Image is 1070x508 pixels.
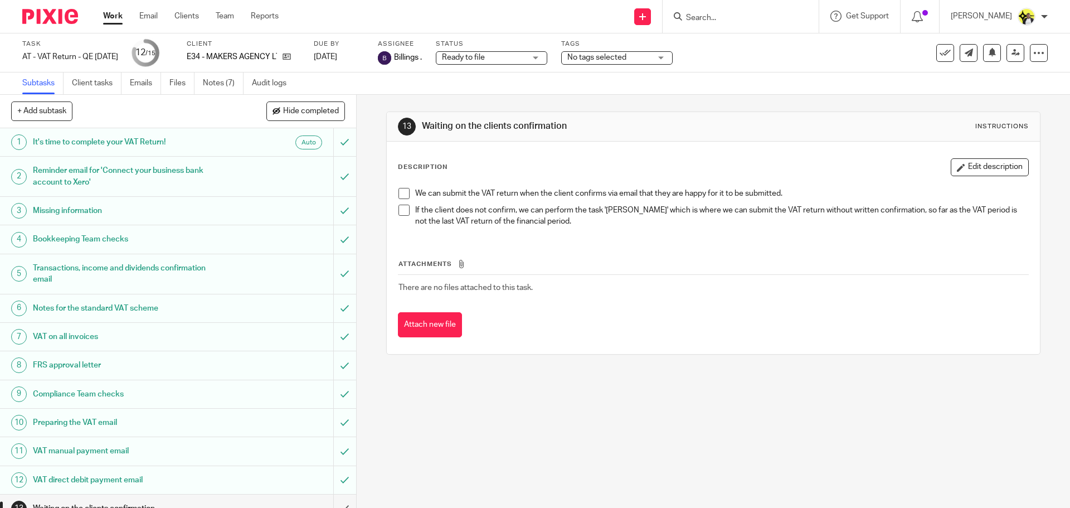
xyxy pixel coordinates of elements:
h1: Missing information [33,202,226,219]
h1: Compliance Team checks [33,386,226,403]
div: Automated emails are sent as soon as the preceding subtask is completed. [295,136,322,149]
a: Team [216,11,234,22]
div: 7 [11,329,27,345]
div: Mark as to do [333,254,356,294]
button: Attach new file [398,312,462,337]
span: Attachments [398,261,452,267]
a: Email [139,11,158,22]
h1: It's time to complete your VAT Return! [33,134,226,151]
a: Audit logs [252,72,295,94]
img: Carine-Starbridge.jpg [1018,8,1035,26]
label: Task [22,40,118,49]
p: If the client does not confirm, we can perform the task '[PERSON_NAME]' which is where we can sub... [415,205,1028,228]
div: Mark as to do [333,380,356,408]
a: Reports [251,11,279,22]
div: 4 [11,232,27,248]
div: Mark as to do [333,466,356,494]
a: Emails [130,72,161,94]
div: Mark as to do [333,294,356,322]
a: Clients [174,11,199,22]
label: Assignee [378,40,422,49]
a: Client tasks [72,72,121,94]
div: 10 [11,415,27,430]
div: 3 [11,203,27,219]
span: There are no files attached to this task. [398,284,533,292]
span: [DATE] [314,53,337,61]
span: Get Support [846,12,889,20]
h1: Preparing the VAT email [33,414,226,431]
h1: VAT manual payment email [33,443,226,459]
a: Send new email to E34 - MAKERS AGENCY LTD [960,44,977,62]
div: AT - VAT Return - QE [DATE] [22,51,118,62]
a: Subtasks [22,72,64,94]
button: + Add subtask [11,101,72,120]
div: 11 [11,443,27,459]
span: No tags selected [567,54,626,61]
div: AT - VAT Return - QE 31-07-2025 [22,51,118,62]
p: We can submit the VAT return when the client confirms via email that they are happy for it to be ... [415,188,1028,199]
p: Description [398,163,448,172]
h1: VAT direct debit payment email [33,472,226,488]
div: Mark as to do [333,409,356,437]
small: /15 [145,50,155,56]
div: 5 [11,266,27,282]
div: 8 [11,357,27,373]
div: 1 [11,134,27,150]
a: Reassign task [1006,44,1024,62]
div: 6 [11,301,27,316]
div: Mark as to do [333,197,356,225]
h1: Notes for the standard VAT scheme [33,300,226,317]
a: Work [103,11,123,22]
a: Files [169,72,194,94]
label: Due by [314,40,364,49]
h1: Waiting on the clients confirmation [422,120,737,132]
button: Edit description [951,158,1029,176]
div: 12 [135,46,155,59]
span: Billings . [394,52,422,63]
button: Snooze task [983,44,1001,62]
span: Ready to file [442,54,485,61]
span: Hide completed [283,107,339,116]
h1: Transactions, income and dividends confirmation email [33,260,226,288]
h1: FRS approval letter [33,357,226,374]
h1: Bookkeeping Team checks [33,231,226,248]
h1: Reminder email for 'Connect your business bank account to Xero' [33,162,226,191]
label: Tags [561,40,673,49]
div: Instructions [975,122,1029,131]
input: Search [685,13,785,23]
a: Notes (7) [203,72,244,94]
p: [PERSON_NAME] [951,11,1012,22]
label: Status [436,40,547,49]
img: Pixie [22,9,78,24]
div: Mark as to do [333,437,356,465]
img: Billings . [378,51,391,65]
div: Mark as to do [333,225,356,253]
div: 12 [11,472,27,488]
button: Hide completed [266,101,345,120]
div: 9 [11,386,27,402]
div: 13 [398,118,416,136]
h1: VAT on all invoices [33,328,226,345]
label: Client [187,40,300,49]
div: Mark as to do [333,323,356,351]
div: Mark as to do [333,157,356,196]
div: 2 [11,169,27,185]
i: Open client page [283,52,291,61]
p: E34 - MAKERS AGENCY LTD [187,51,277,62]
div: Can't undo an automated email [333,128,356,156]
div: Mark as to do [333,351,356,379]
